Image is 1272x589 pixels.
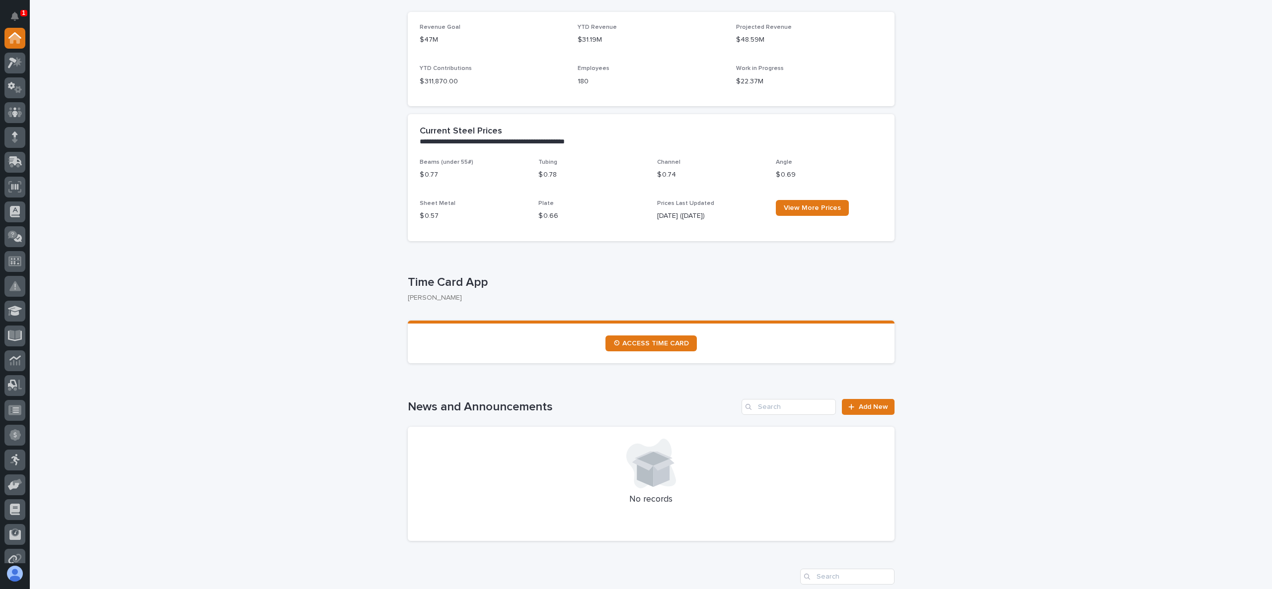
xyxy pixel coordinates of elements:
[538,211,645,221] p: $ 0.66
[736,35,883,45] p: $48.59M
[22,9,25,16] p: 1
[538,200,554,206] span: Plate
[4,6,25,27] button: Notifications
[538,170,645,180] p: $ 0.78
[408,275,891,290] p: Time Card App
[578,65,609,71] span: Employees
[420,494,883,505] p: No records
[538,159,557,165] span: Tubing
[613,340,689,347] span: ⏲ ACCESS TIME CARD
[605,335,697,351] a: ⏲ ACCESS TIME CARD
[657,170,764,180] p: $ 0.74
[800,569,895,585] input: Search
[408,400,738,414] h1: News and Announcements
[842,399,894,415] a: Add New
[420,126,502,137] h2: Current Steel Prices
[420,211,526,221] p: $ 0.57
[776,159,792,165] span: Angle
[578,35,724,45] p: $31.19M
[736,24,792,30] span: Projected Revenue
[859,403,888,410] span: Add New
[657,200,714,206] span: Prices Last Updated
[408,294,887,302] p: [PERSON_NAME]
[736,65,784,71] span: Work in Progress
[12,12,25,28] div: Notifications1
[784,204,841,211] span: View More Prices
[736,76,883,87] p: $22.37M
[657,159,680,165] span: Channel
[578,76,724,87] p: 180
[420,76,566,87] p: $ 311,870.00
[420,200,455,206] span: Sheet Metal
[420,170,526,180] p: $ 0.77
[420,159,473,165] span: Beams (under 55#)
[420,65,472,71] span: YTD Contributions
[420,35,566,45] p: $47M
[657,211,764,221] p: [DATE] ([DATE])
[420,24,460,30] span: Revenue Goal
[776,170,883,180] p: $ 0.69
[776,200,849,216] a: View More Prices
[4,563,25,584] button: users-avatar
[742,399,836,415] input: Search
[578,24,617,30] span: YTD Revenue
